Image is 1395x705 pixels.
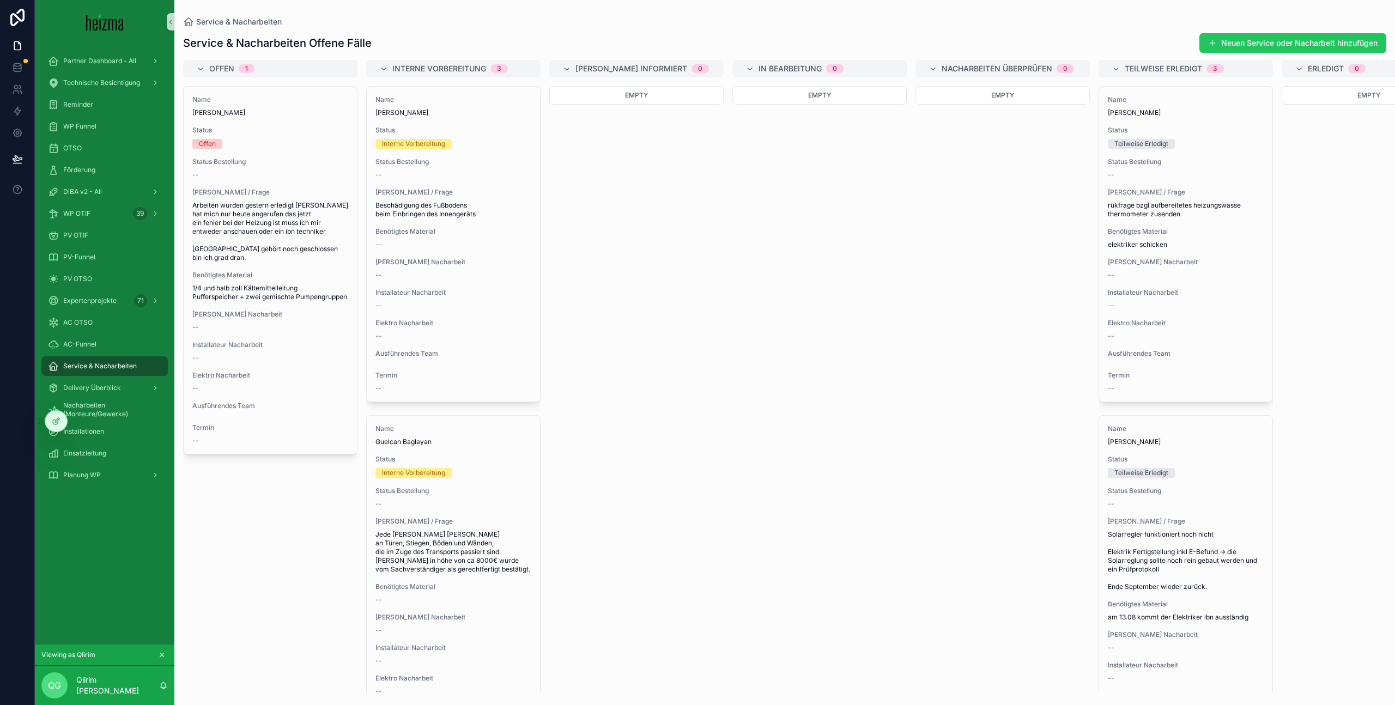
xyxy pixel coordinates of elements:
span: [PERSON_NAME] / Frage [192,188,348,197]
span: Elektro Nacharbeit [375,319,531,327]
span: Status [1108,126,1264,135]
span: Guelcan Baglayan [375,437,531,446]
span: Empty [991,91,1014,99]
span: -- [375,595,382,604]
span: Nacharbeiten (Monteure/Gewerke) [63,401,157,418]
a: Partner Dashboard - All [41,51,168,71]
a: Planung WP [41,465,168,485]
span: Name [375,424,531,433]
a: Delivery Überblick [41,378,168,398]
span: Termin [1108,371,1264,380]
span: Delivery Überblick [63,384,121,392]
a: PV OTSO [41,269,168,289]
span: Installateur Nacharbeit [1108,288,1264,297]
span: Installateur Nacharbeit [192,341,348,349]
img: App logo [86,13,124,31]
span: [PERSON_NAME] Nacharbeit [1108,258,1264,266]
span: [PERSON_NAME] Nacharbeit [192,310,348,319]
span: DiBA v2 - All [63,187,102,196]
span: Installateur Nacharbeit [375,288,531,297]
span: -- [1108,643,1114,652]
a: Einsatzleitung [41,443,168,463]
span: [PERSON_NAME] / Frage [375,517,531,526]
span: [PERSON_NAME] Nacharbeit [1108,630,1264,639]
span: -- [192,384,199,393]
button: Neuen Service oder Nacharbeit hinzufügen [1199,33,1386,53]
span: PV OTSO [63,275,92,283]
span: Beschädigung des Fußbodens beim Einbringen des Innengeräts [375,201,531,218]
span: -- [1108,171,1114,179]
span: Viewing as Qlirim [41,651,95,659]
span: Interne Vorbereitung [392,63,486,74]
span: AC-Funnel [63,340,96,349]
span: Jede [PERSON_NAME] [PERSON_NAME] an Türen, Stiegen, Böden und Wänden, die im Zuge des Transports ... [375,530,531,574]
span: [PERSON_NAME] [375,108,531,117]
span: -- [375,171,382,179]
span: Service & Nacharbeiten [196,16,282,27]
span: -- [375,500,382,508]
div: scrollable content [35,44,174,499]
span: -- [1108,332,1114,341]
span: Name [1108,424,1264,433]
div: 0 [1355,64,1359,73]
a: Name[PERSON_NAME]StatusTeilweise ErledigtStatus Bestellung--[PERSON_NAME] / Fragerükfrage bzgl au... [1099,86,1273,402]
span: Name [1108,95,1264,104]
a: WP OTIF39 [41,204,168,223]
span: -- [192,436,199,445]
span: Empty [808,91,831,99]
span: QG [48,679,61,692]
span: Installateur Nacharbeit [1108,661,1264,670]
span: -- [1108,301,1114,310]
a: OTSO [41,138,168,158]
span: -- [375,332,382,341]
span: -- [192,171,199,179]
span: -- [192,323,199,332]
span: [PERSON_NAME] [192,108,348,117]
span: -- [375,687,382,696]
div: Interne Vorbereitung [382,468,445,478]
span: -- [375,657,382,665]
a: Nacharbeiten (Monteure/Gewerke) [41,400,168,420]
span: Ausführendes Team [1108,349,1264,358]
a: Förderung [41,160,168,180]
span: Erledigt [1308,63,1344,74]
span: elektriker schicken [1108,240,1264,249]
span: -- [375,301,382,310]
span: Benötigtes Material [192,271,348,279]
span: am 13.08 kommt der Elektriker ibn ausständig [1108,613,1264,622]
span: Empty [1357,91,1380,99]
span: Reminder [63,100,93,109]
span: Status Bestellung [375,157,531,166]
span: Benötigtes Material [375,582,531,591]
span: Förderung [63,166,95,174]
span: Status Bestellung [1108,487,1264,495]
span: Status [375,455,531,464]
span: [PERSON_NAME] [1108,437,1264,446]
span: Empty [625,91,648,99]
div: 39 [133,207,147,220]
div: Interne Vorbereitung [382,139,445,149]
div: 1 [245,64,248,73]
span: Benötigtes Material [375,227,531,236]
span: Einsatzleitung [63,449,106,458]
span: Termin [375,371,531,380]
span: Installationen [63,427,104,436]
div: 71 [134,294,147,307]
span: -- [375,626,382,635]
div: 0 [833,64,837,73]
span: -- [1108,271,1114,279]
span: [PERSON_NAME] Informiert [575,63,687,74]
span: [PERSON_NAME] [1108,108,1264,117]
span: -- [192,354,199,362]
span: [PERSON_NAME] / Frage [375,188,531,197]
span: Ausführendes Team [192,402,348,410]
span: Status Bestellung [1108,157,1264,166]
a: AC-Funnel [41,335,168,354]
span: Ausführendes Team [375,349,531,358]
div: Teilweise Erledigt [1114,468,1168,478]
a: Name[PERSON_NAME]StatusInterne VorbereitungStatus Bestellung--[PERSON_NAME] / FrageBeschädigung d... [366,86,541,402]
span: Technische Besichtigung [63,78,140,87]
span: Solarregler funktioniert noch nicht Elektrik Fertigstellung inkl E-Befund -> die Solarreglung sol... [1108,530,1264,591]
span: -- [375,240,382,249]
